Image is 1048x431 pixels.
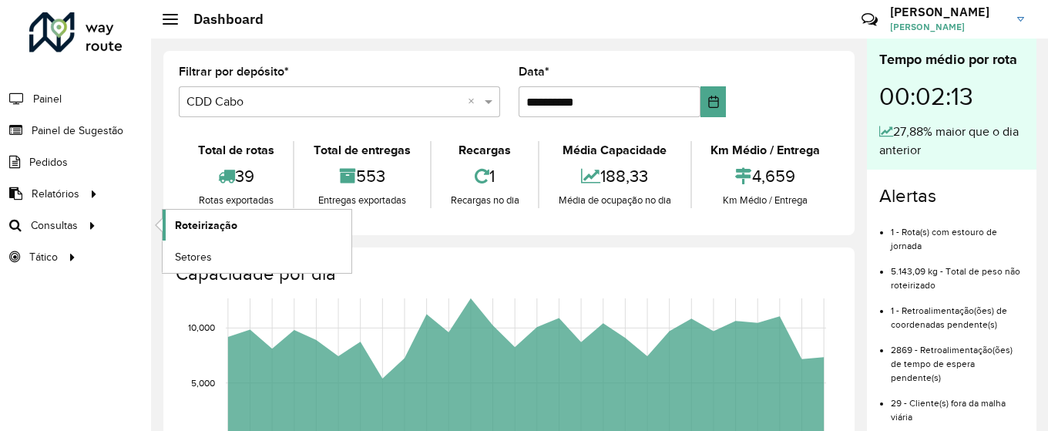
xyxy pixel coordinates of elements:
li: 1 - Rota(s) com estouro de jornada [891,214,1024,253]
h3: [PERSON_NAME] [890,5,1006,19]
span: Tático [29,249,58,265]
div: 553 [298,160,425,193]
div: 4,659 [696,160,835,193]
div: Km Médio / Entrega [696,141,835,160]
li: 29 - Cliente(s) fora da malha viária [891,385,1024,424]
span: Relatórios [32,186,79,202]
div: Recargas no dia [435,193,534,208]
div: 39 [183,160,289,193]
div: Rotas exportadas [183,193,289,208]
div: 1 [435,160,534,193]
div: Entregas exportadas [298,193,425,208]
h4: Capacidade por dia [176,263,839,285]
label: Filtrar por depósito [179,62,289,81]
span: Painel [33,91,62,107]
div: Km Médio / Entrega [696,193,835,208]
div: Média de ocupação no dia [543,193,686,208]
div: 00:02:13 [879,70,1024,123]
div: 188,33 [543,160,686,193]
li: 2869 - Retroalimentação(ões) de tempo de espera pendente(s) [891,332,1024,385]
span: Clear all [468,93,481,111]
span: Painel de Sugestão [32,123,123,139]
div: Média Capacidade [543,141,686,160]
span: Consultas [31,217,78,234]
li: 1 - Retroalimentação(ões) de coordenadas pendente(s) [891,292,1024,332]
div: Total de rotas [183,141,289,160]
a: Setores [163,241,351,272]
div: Tempo médio por rota [879,49,1024,70]
h4: Alertas [879,185,1024,207]
div: Total de entregas [298,141,425,160]
label: Data [519,62,549,81]
span: Setores [175,249,212,265]
span: Roteirização [175,217,237,234]
text: 5,000 [191,378,215,388]
span: [PERSON_NAME] [890,20,1006,34]
h2: Dashboard [178,11,264,28]
div: 27,88% maior que o dia anterior [879,123,1024,160]
span: Pedidos [29,154,68,170]
a: Contato Rápido [853,3,886,36]
div: Recargas [435,141,534,160]
text: 10,000 [188,323,215,333]
li: 5.143,09 kg - Total de peso não roteirizado [891,253,1024,292]
a: Roteirização [163,210,351,241]
button: Choose Date [700,86,726,117]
